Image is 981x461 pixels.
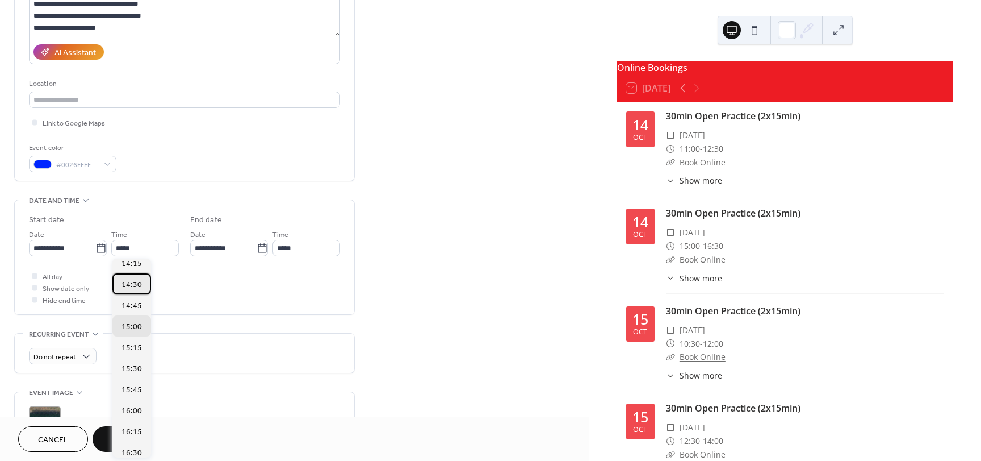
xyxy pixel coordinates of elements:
[666,207,800,219] a: 30min Open Practice (2x15min)
[43,118,105,130] span: Link to Google Maps
[121,321,142,333] span: 15:00
[703,337,723,351] span: 12:00
[43,295,86,307] span: Hide end time
[121,447,142,459] span: 16:30
[632,215,648,229] div: 14
[680,128,705,142] span: [DATE]
[632,312,648,326] div: 15
[700,337,703,351] span: -
[680,369,722,381] span: Show more
[93,426,151,452] button: Save
[272,229,288,241] span: Time
[666,239,675,253] div: ​
[666,253,675,267] div: ​
[43,271,62,283] span: All day
[33,44,104,60] button: AI Assistant
[703,239,723,253] span: 16:30
[680,337,700,351] span: 10:30
[43,283,89,295] span: Show date only
[680,434,700,448] span: 12:30
[666,175,722,186] button: ​Show more
[666,337,675,351] div: ​
[666,350,675,364] div: ​
[666,175,675,186] div: ​
[666,369,675,381] div: ​
[633,134,647,142] div: Oct
[632,410,648,424] div: 15
[190,214,222,226] div: End date
[111,229,127,241] span: Time
[190,229,206,241] span: Date
[680,351,726,362] a: Book Online
[29,406,61,438] div: ;
[29,78,338,90] div: Location
[680,449,726,460] a: Book Online
[121,384,142,396] span: 15:45
[121,279,142,291] span: 14:30
[666,272,675,284] div: ​
[680,142,700,156] span: 11:00
[680,175,722,186] span: Show more
[29,142,114,154] div: Event color
[54,47,96,59] div: AI Assistant
[666,156,675,169] div: ​
[666,434,675,448] div: ​
[121,426,142,438] span: 16:15
[33,351,76,364] span: Do not repeat
[121,300,142,312] span: 14:45
[666,305,800,317] a: 30min Open Practice (2x15min)
[56,159,98,171] span: #0026FFFF
[632,118,648,132] div: 14
[666,128,675,142] div: ​
[29,387,73,399] span: Event image
[703,434,723,448] span: 14:00
[666,110,800,122] a: 30min Open Practice (2x15min)
[121,342,142,354] span: 15:15
[680,254,726,265] a: Book Online
[703,142,723,156] span: 12:30
[633,426,647,434] div: Oct
[29,195,79,207] span: Date and time
[121,363,142,375] span: 15:30
[680,421,705,434] span: [DATE]
[666,142,675,156] div: ​
[633,231,647,239] div: Oct
[29,214,64,226] div: Start date
[700,239,703,253] span: -
[700,142,703,156] span: -
[29,229,44,241] span: Date
[38,434,68,446] span: Cancel
[666,323,675,337] div: ​
[666,272,722,284] button: ​Show more
[666,402,800,414] a: 30min Open Practice (2x15min)
[666,421,675,434] div: ​
[680,226,705,239] span: [DATE]
[680,157,726,168] a: Book Online
[121,405,142,417] span: 16:00
[666,369,722,381] button: ​Show more
[617,61,953,74] div: Online Bookings
[666,226,675,239] div: ​
[680,239,700,253] span: 15:00
[121,258,142,270] span: 14:15
[18,426,88,452] button: Cancel
[29,329,89,340] span: Recurring event
[633,329,647,336] div: Oct
[680,323,705,337] span: [DATE]
[680,272,722,284] span: Show more
[700,434,703,448] span: -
